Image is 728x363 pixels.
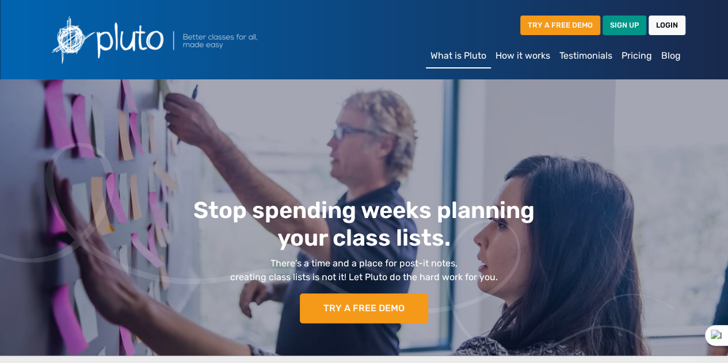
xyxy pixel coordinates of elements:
img: Pluto logo with the text Better classes for all, made easy [43,9,319,70]
a: Blog [657,44,685,67]
a: Testimonials [555,44,617,67]
a: What is Pluto [426,44,491,68]
a: Pricing [617,44,657,67]
a: TRY A FREE DEMO [300,293,428,323]
a: SIGN UP [603,16,646,35]
h1: Stop spending weeks planning your class lists. [109,197,619,252]
a: How it works [491,44,555,67]
a: TRY A FREE DEMO [520,16,600,35]
a: LOGIN [649,16,685,35]
p: There’s a time and a place for post-it notes, creating class lists is not it! Let Pluto do the ha... [109,257,619,284]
